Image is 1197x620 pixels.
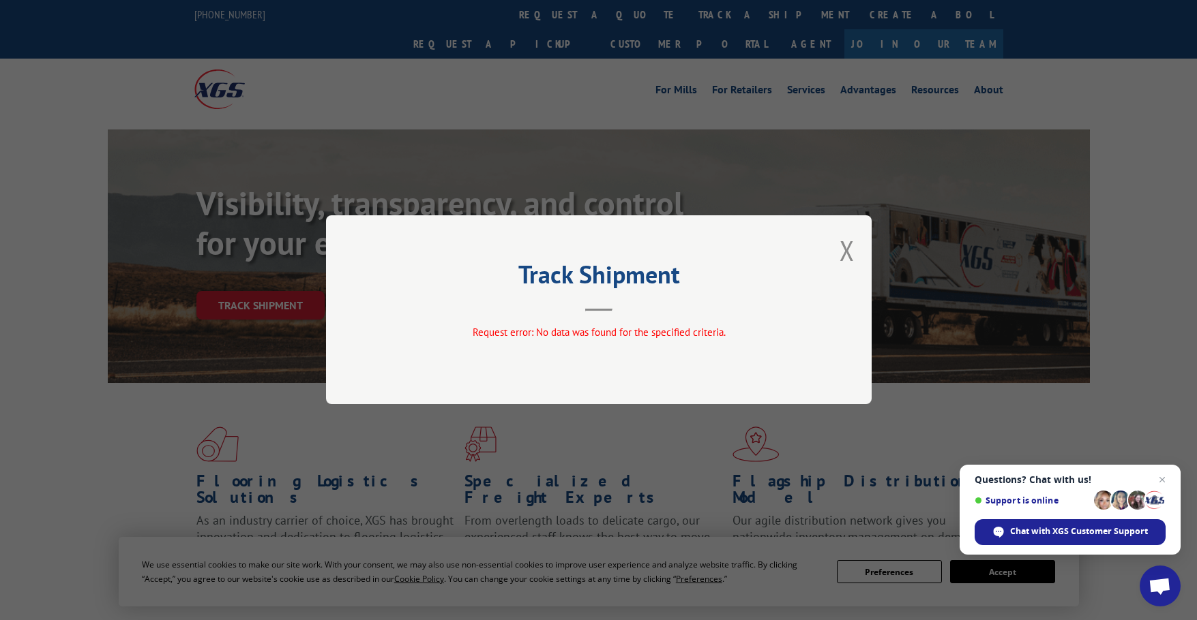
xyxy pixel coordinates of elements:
[975,474,1166,485] span: Questions? Chat with us!
[975,495,1089,506] span: Support is online
[472,326,725,339] span: Request error: No data was found for the specified criteria.
[840,232,855,268] button: Close modal
[1140,565,1181,606] div: Open chat
[1010,525,1148,538] span: Chat with XGS Customer Support
[1154,471,1170,488] span: Close chat
[394,265,803,291] h2: Track Shipment
[975,519,1166,545] div: Chat with XGS Customer Support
